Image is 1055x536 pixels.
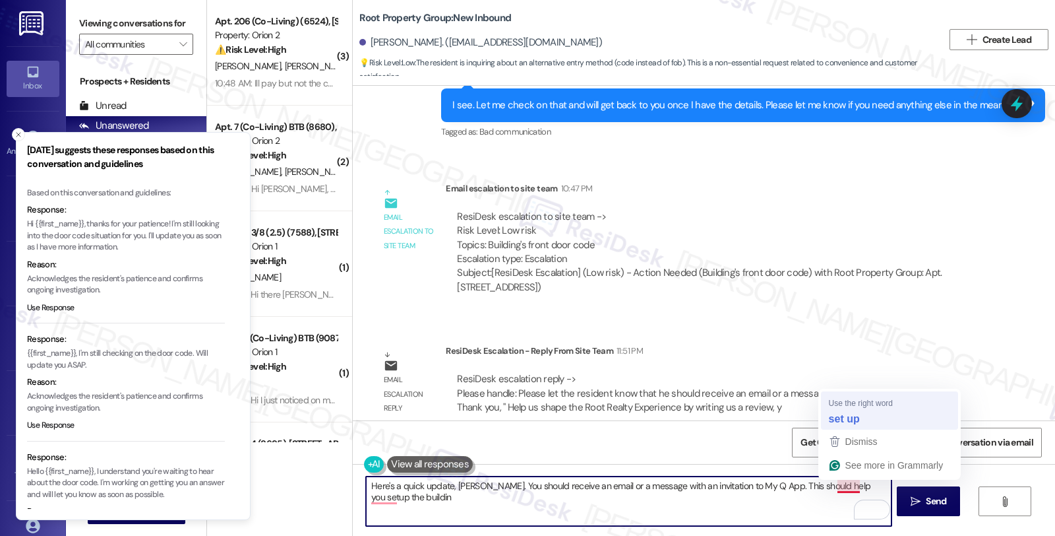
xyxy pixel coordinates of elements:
div: Based on this conversation and guidelines: [27,187,225,199]
div: Unread [79,99,127,113]
div: Response: [27,451,225,464]
span: Send [926,494,946,508]
div: 10:48 AM: Ill pay but not the community fee or extra fee [215,77,427,89]
a: Buildings [7,320,59,356]
div: ResiDesk escalation reply -> Please handle: Please let the resident know that he should receive a... [457,372,952,414]
div: Email escalation reply [384,373,435,415]
span: [PERSON_NAME] [285,60,355,72]
strong: 💡 Risk Level: Low [359,57,415,68]
div: ResiDesk escalation to site team -> Risk Level: Low risk Topics: Building's front door code Escal... [457,210,973,267]
strong: ⚠️ Risk Level: High [215,44,286,55]
i:  [179,39,187,50]
span: Create Lead [982,33,1031,47]
button: Create Lead [950,29,1048,50]
p: Acknowledges the resident's patience and confirms ongoing investigation. [27,391,225,414]
img: ResiDesk Logo [19,11,46,36]
div: Reason: [27,376,225,389]
a: Templates • [7,450,59,486]
span: Share Conversation via email [916,436,1033,450]
span: Get Conversation Link [800,436,891,450]
div: I see. Let me check on that and will get back to you once I have the details. Please let me know ... [452,98,1024,112]
div: Response: [27,203,225,217]
input: All communities [85,34,172,55]
p: {{first_name}}, I'm still checking on the door code. Will update you ASAP. [27,348,225,371]
div: 10:47 PM [558,182,593,195]
p: Hello {{first_name}}, I understand you're waiting to hear about the door code. I'm working on get... [27,466,225,501]
button: Send [897,486,961,516]
i:  [1000,496,1010,507]
div: Property: Orion 2 [215,134,337,148]
div: ResiDesk Escalation - Reply From Site Team [446,344,984,362]
div: Property: Orion 2 [215,28,337,42]
p: Acknowledges the resident's patience and confirms ongoing investigation. [27,273,225,296]
div: Subject: [ResiDesk Escalation] (Low risk) - Action Needed (Building's front door code) with Root ... [457,266,973,294]
button: Share Conversation via email [907,428,1042,457]
i:  [967,34,977,45]
div: Email escalation to site team [384,211,435,253]
div: Response: [27,333,225,346]
h3: [DATE] suggests these responses based on this conversation and guidelines [27,143,225,171]
div: Reason: [27,258,225,271]
button: Get Conversation Link [792,428,900,457]
strong: ⚠️ Risk Level: High [215,149,286,161]
span: Bad communication [479,126,551,137]
div: Tagged as: [441,122,1045,141]
div: Property: Orion 1 [215,345,337,359]
span: : The resident is inquiring about an alternative entry method (code instead of fob). This is a no... [359,56,943,84]
textarea: To enrich screen reader interactions, please activate Accessibility in Grammarly extension settings [366,477,891,526]
button: Use Response [27,420,75,432]
a: Insights • [7,255,59,291]
b: Root Property Group: New Inbound [359,11,511,25]
div: Reason: [27,505,225,518]
div: 11:51 PM [613,344,643,358]
button: Use Response [27,302,75,314]
div: Apt. 7 (Co-Living) BTB (8680), [STREET_ADDRESS] [215,120,337,134]
label: Viewing conversations for [79,13,193,34]
span: [PERSON_NAME] [215,60,285,72]
div: Email escalation to site team [446,182,984,200]
div: Unanswered [79,119,149,133]
p: Hi {{first_name}}, thanks for your patience! I'm still looking into the door code situation for y... [27,218,225,253]
strong: ⚠️ Risk Level: High [215,360,286,372]
strong: ⚠️ Risk Level: High [215,255,286,267]
div: Apt. 1182 3/8 (2.5) (7588), [STREET_ADDRESS] [215,226,337,240]
div: Apt. 3004 (8695), [STREET_ADDRESS] [215,437,337,451]
div: Apt. 910 (Co-Living) BTB (9087), [STREET_ADDRESS][PERSON_NAME] [215,331,337,345]
i:  [911,496,920,507]
div: Prospects + Residents [66,75,206,88]
a: Site Visit • [7,191,59,226]
div: [PERSON_NAME]. ([EMAIL_ADDRESS][DOMAIN_NAME]) [359,36,602,50]
div: Property: Orion 1 [215,240,337,253]
a: Inbox [7,61,59,96]
div: Apt. 206 (Co-Living) (6524), [STREET_ADDRESS][PERSON_NAME] [215,15,337,28]
button: Close toast [12,128,25,141]
a: Leads [7,385,59,421]
span: [PERSON_NAME] [285,166,355,178]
